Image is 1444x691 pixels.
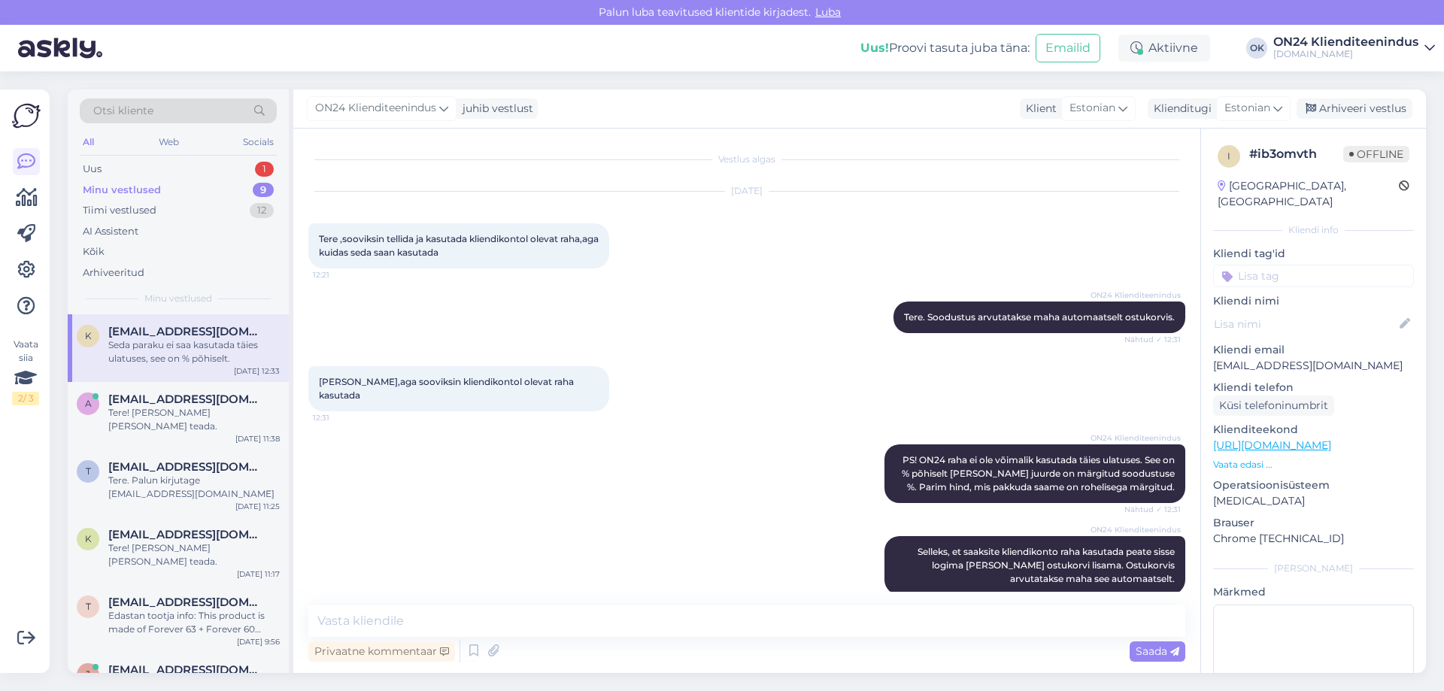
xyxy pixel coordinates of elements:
[1091,524,1181,535] span: ON24 Klienditeenindus
[1343,146,1409,162] span: Offline
[108,325,265,338] span: kristipilliroog87@gmail.com
[1218,178,1399,210] div: [GEOGRAPHIC_DATA], [GEOGRAPHIC_DATA]
[12,392,39,405] div: 2 / 3
[1273,48,1418,60] div: [DOMAIN_NAME]
[1124,504,1181,515] span: Nähtud ✓ 12:31
[1213,358,1414,374] p: [EMAIL_ADDRESS][DOMAIN_NAME]
[237,568,280,580] div: [DATE] 11:17
[86,465,91,477] span: t
[253,183,274,198] div: 9
[1036,34,1100,62] button: Emailid
[108,338,280,365] div: Seda paraku ei saa kasutada täies ulatuses, see on % põhiselt.
[902,454,1177,492] span: PS! ON24 raha ei ole võimalik kasutada täies ulatuses. See on % põhiselt [PERSON_NAME] juurde on ...
[80,132,97,152] div: All
[83,244,105,259] div: Kõik
[85,330,92,341] span: k
[1213,396,1334,416] div: Küsi telefoninumbrit
[319,376,576,401] span: [PERSON_NAME],aga sooviksin kliendikontol olevat raha kasutada
[1213,265,1414,287] input: Lisa tag
[1273,36,1418,48] div: ON24 Klienditeenindus
[1273,36,1435,60] a: ON24 Klienditeenindus[DOMAIN_NAME]
[1213,477,1414,493] p: Operatsioonisüsteem
[235,501,280,512] div: [DATE] 11:25
[1227,150,1230,162] span: i
[83,265,144,280] div: Arhiveeritud
[1213,293,1414,309] p: Kliendi nimi
[1213,380,1414,396] p: Kliendi telefon
[315,100,436,117] span: ON24 Klienditeenindus
[108,392,265,406] span: alexander.peremees@gmail.com
[1124,334,1181,345] span: Nähtud ✓ 12:31
[1297,98,1412,119] div: Arhiveeri vestlus
[108,541,280,568] div: Tere! [PERSON_NAME] [PERSON_NAME] teada.
[1020,101,1057,117] div: Klient
[83,224,138,239] div: AI Assistent
[83,203,156,218] div: Tiimi vestlused
[1246,38,1267,59] div: OK
[313,269,369,280] span: 12:21
[86,668,90,680] span: j
[1213,531,1414,547] p: Chrome [TECHNICAL_ID]
[144,292,212,305] span: Minu vestlused
[308,153,1185,166] div: Vestlus algas
[1069,100,1115,117] span: Estonian
[308,184,1185,198] div: [DATE]
[108,474,280,501] div: Tere. Palun kirjutage [EMAIL_ADDRESS][DOMAIN_NAME]
[86,601,91,612] span: t
[1213,223,1414,237] div: Kliendi info
[108,609,280,636] div: Edastan tootja info: This product is made of Forever 63 + Forever 60 fabric. Forever fabric descr...
[319,233,601,258] span: Tere ,sooviksin tellida ja kasutada kliendikontol olevat raha,aga kuidas seda saan kasutada
[83,183,161,198] div: Minu vestlused
[12,338,39,405] div: Vaata siia
[1213,458,1414,471] p: Vaata edasi ...
[1224,100,1270,117] span: Estonian
[108,406,280,433] div: Tere! [PERSON_NAME] [PERSON_NAME] teada.
[108,528,265,541] span: kata.kas@mail.ee
[313,412,369,423] span: 12:31
[1249,145,1343,163] div: # ib3omvth
[1148,101,1212,117] div: Klienditugi
[1091,289,1181,301] span: ON24 Klienditeenindus
[234,365,280,377] div: [DATE] 12:33
[1213,438,1331,452] a: [URL][DOMAIN_NAME]
[1214,316,1397,332] input: Lisa nimi
[918,546,1177,584] span: Selleks, et saaksite kliendikonto raha kasutada peate sisse logima [PERSON_NAME] ostukorvi lisama...
[85,398,92,409] span: a
[308,641,455,662] div: Privaatne kommentaar
[860,39,1030,57] div: Proovi tasuta juba täna:
[235,433,280,444] div: [DATE] 11:38
[1213,246,1414,262] p: Kliendi tag'id
[1118,35,1210,62] div: Aktiivne
[237,636,280,647] div: [DATE] 9:56
[85,533,92,544] span: k
[1091,432,1181,444] span: ON24 Klienditeenindus
[156,132,182,152] div: Web
[1213,584,1414,600] p: Märkmed
[1213,493,1414,509] p: [MEDICAL_DATA]
[457,101,533,117] div: juhib vestlust
[240,132,277,152] div: Socials
[904,311,1175,323] span: Tere. Soodustus arvutatakse maha automaatselt ostukorvis.
[108,460,265,474] span: tseberjaolga@mail.ru
[860,41,889,55] b: Uus!
[250,203,274,218] div: 12
[1213,515,1414,531] p: Brauser
[811,5,845,19] span: Luba
[1213,562,1414,575] div: [PERSON_NAME]
[93,103,153,119] span: Otsi kliente
[83,162,102,177] div: Uus
[108,596,265,609] span: tiinatraks52@hotmail.com
[1213,422,1414,438] p: Klienditeekond
[1136,644,1179,658] span: Saada
[255,162,274,177] div: 1
[12,102,41,130] img: Askly Logo
[108,663,265,677] span: jamkitoria@gmail.com
[1213,342,1414,358] p: Kliendi email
